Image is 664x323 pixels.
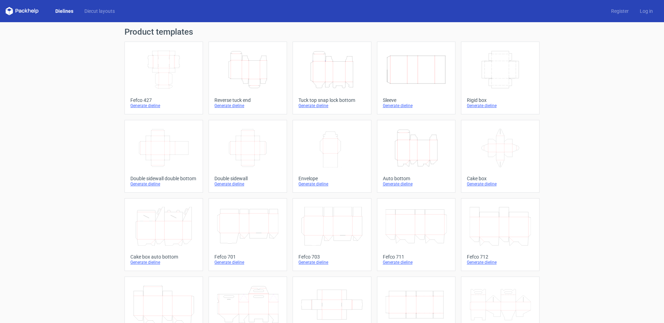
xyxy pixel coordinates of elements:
a: Fefco 711Generate dieline [377,198,455,271]
div: Generate dieline [383,181,450,187]
a: Double sidewallGenerate dieline [209,120,287,193]
div: Envelope [298,176,365,181]
a: Cake box auto bottomGenerate dieline [124,198,203,271]
div: Auto bottom [383,176,450,181]
a: Fefco 701Generate dieline [209,198,287,271]
a: Fefco 703Generate dieline [293,198,371,271]
div: Double sidewall double bottom [130,176,197,181]
a: Reverse tuck endGenerate dieline [209,42,287,114]
a: EnvelopeGenerate dieline [293,120,371,193]
a: Diecut layouts [79,8,120,15]
a: Rigid boxGenerate dieline [461,42,539,114]
div: Sleeve [383,97,450,103]
div: Cake box [467,176,534,181]
a: Fefco 712Generate dieline [461,198,539,271]
div: Generate dieline [467,181,534,187]
div: Generate dieline [298,103,365,108]
a: Tuck top snap lock bottomGenerate dieline [293,42,371,114]
div: Generate dieline [130,103,197,108]
a: Double sidewall double bottomGenerate dieline [124,120,203,193]
div: Generate dieline [383,260,450,265]
a: Register [606,8,634,15]
div: Generate dieline [214,103,281,108]
a: Log in [634,8,658,15]
div: Fefco 701 [214,254,281,260]
div: Double sidewall [214,176,281,181]
div: Generate dieline [214,181,281,187]
div: Reverse tuck end [214,97,281,103]
a: Dielines [50,8,79,15]
div: Fefco 703 [298,254,365,260]
div: Generate dieline [298,260,365,265]
a: Cake boxGenerate dieline [461,120,539,193]
div: Generate dieline [130,181,197,187]
div: Generate dieline [130,260,197,265]
div: Fefco 712 [467,254,534,260]
div: Fefco 711 [383,254,450,260]
div: Rigid box [467,97,534,103]
div: Cake box auto bottom [130,254,197,260]
a: Auto bottomGenerate dieline [377,120,455,193]
div: Generate dieline [467,103,534,108]
h1: Product templates [124,28,539,36]
div: Generate dieline [298,181,365,187]
div: Generate dieline [467,260,534,265]
div: Fefco 427 [130,97,197,103]
div: Generate dieline [383,103,450,108]
div: Generate dieline [214,260,281,265]
div: Tuck top snap lock bottom [298,97,365,103]
a: Fefco 427Generate dieline [124,42,203,114]
a: SleeveGenerate dieline [377,42,455,114]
